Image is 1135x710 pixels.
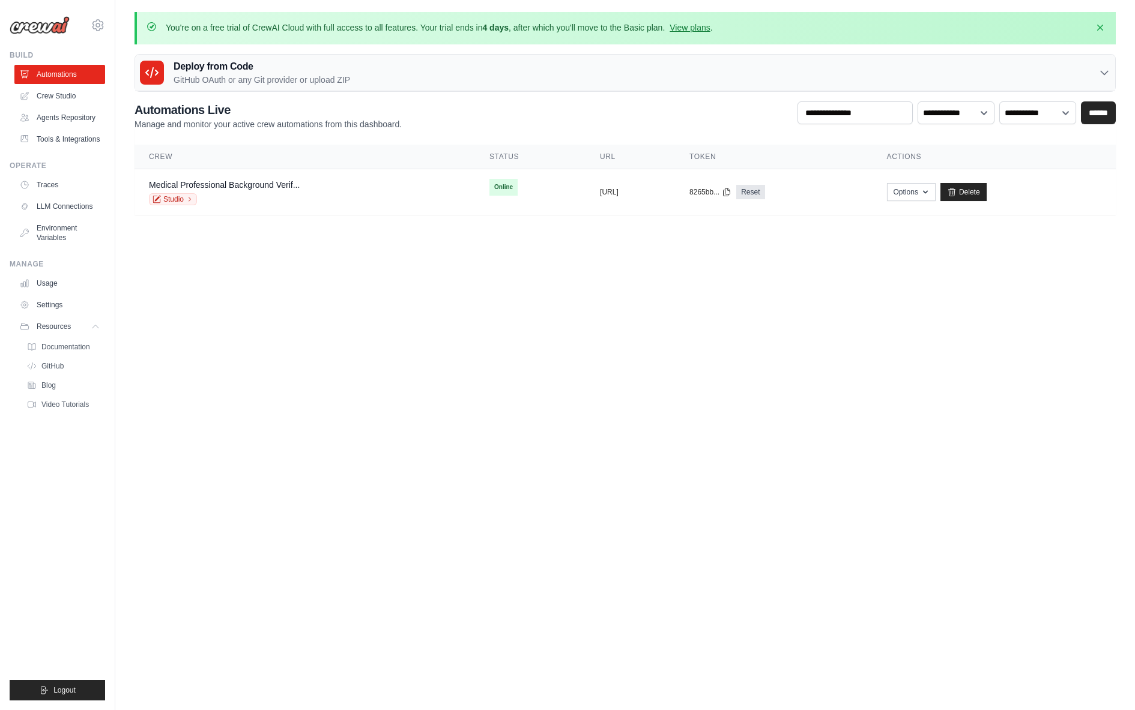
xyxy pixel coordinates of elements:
a: Studio [149,193,197,205]
span: GitHub [41,361,64,371]
span: Resources [37,322,71,331]
th: Crew [135,145,475,169]
span: Online [489,179,518,196]
a: Usage [14,274,105,293]
th: Actions [873,145,1116,169]
span: Blog [41,381,56,390]
a: Crew Studio [14,86,105,106]
a: Medical Professional Background Verif... [149,180,300,190]
th: Status [475,145,586,169]
h2: Automations Live [135,101,402,118]
a: Delete [940,183,987,201]
a: Agents Repository [14,108,105,127]
div: Build [10,50,105,60]
strong: 4 days [482,23,509,32]
span: Logout [53,685,76,695]
p: Manage and monitor your active crew automations from this dashboard. [135,118,402,130]
a: Tools & Integrations [14,130,105,149]
th: Token [675,145,872,169]
a: Environment Variables [14,218,105,247]
a: Reset [736,185,764,199]
button: 8265bb... [689,187,731,197]
a: Traces [14,175,105,194]
span: Video Tutorials [41,400,89,409]
a: Documentation [22,338,105,355]
a: LLM Connections [14,197,105,216]
button: Logout [10,680,105,700]
a: Blog [22,377,105,394]
div: Manage [10,259,105,269]
a: Automations [14,65,105,84]
p: GitHub OAuth or any Git provider or upload ZIP [174,74,350,86]
div: Operate [10,161,105,170]
button: Options [887,183,936,201]
button: Resources [14,317,105,336]
img: Logo [10,16,70,34]
a: Video Tutorials [22,396,105,413]
h3: Deploy from Code [174,59,350,74]
a: View plans [670,23,710,32]
th: URL [586,145,675,169]
a: Settings [14,295,105,314]
a: GitHub [22,358,105,375]
p: You're on a free trial of CrewAI Cloud with full access to all features. Your trial ends in , aft... [166,22,713,34]
span: Documentation [41,342,90,352]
